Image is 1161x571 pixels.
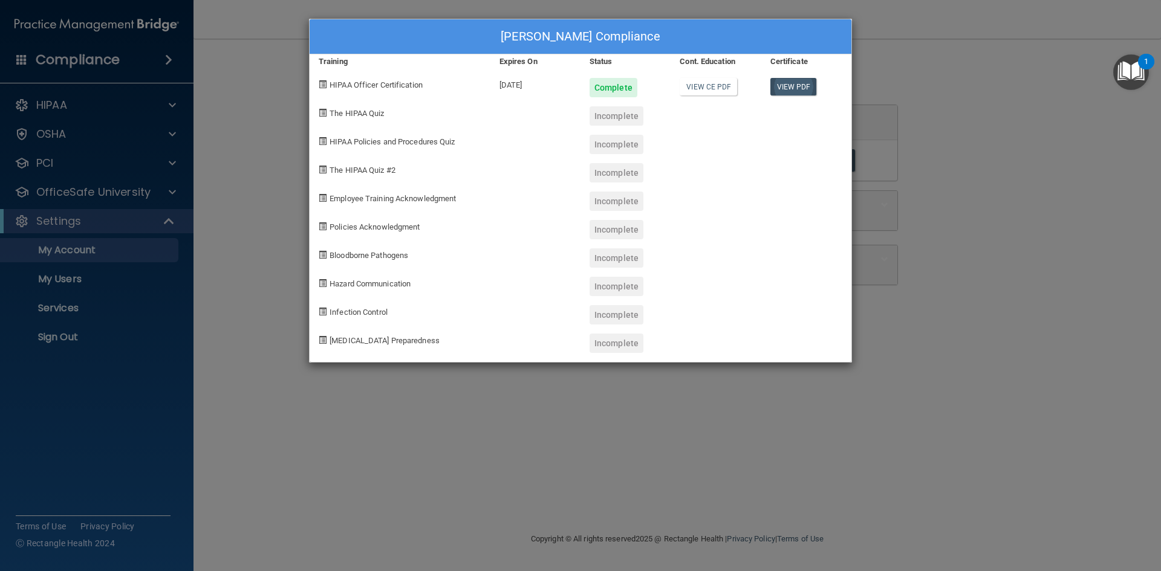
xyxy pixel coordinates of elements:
div: Certificate [761,54,851,69]
div: Cont. Education [671,54,761,69]
div: Complete [590,78,637,97]
div: [PERSON_NAME] Compliance [310,19,851,54]
span: Hazard Communication [330,279,411,288]
div: Incomplete [590,163,643,182]
div: Incomplete [590,220,643,239]
a: View PDF [770,78,817,95]
span: Employee Training Acknowledgment [330,194,456,203]
div: 1 [1144,62,1148,77]
div: Incomplete [590,248,643,268]
div: Incomplete [590,135,643,154]
div: Incomplete [590,192,643,211]
span: Infection Control [330,308,388,317]
div: Expires On [490,54,580,69]
div: [DATE] [490,69,580,97]
span: HIPAA Officer Certification [330,80,423,89]
span: The HIPAA Quiz [330,109,384,118]
span: Bloodborne Pathogens [330,251,408,260]
div: Incomplete [590,334,643,353]
div: Incomplete [590,106,643,126]
div: Incomplete [590,305,643,324]
iframe: Drift Widget Chat Controller [952,485,1146,534]
span: [MEDICAL_DATA] Preparedness [330,336,440,345]
span: Policies Acknowledgment [330,222,420,231]
span: HIPAA Policies and Procedures Quiz [330,137,455,146]
div: Training [310,54,490,69]
div: Incomplete [590,277,643,296]
button: Open Resource Center, 1 new notification [1113,54,1149,90]
div: Status [580,54,671,69]
a: View CE PDF [680,78,737,95]
span: The HIPAA Quiz #2 [330,166,395,175]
